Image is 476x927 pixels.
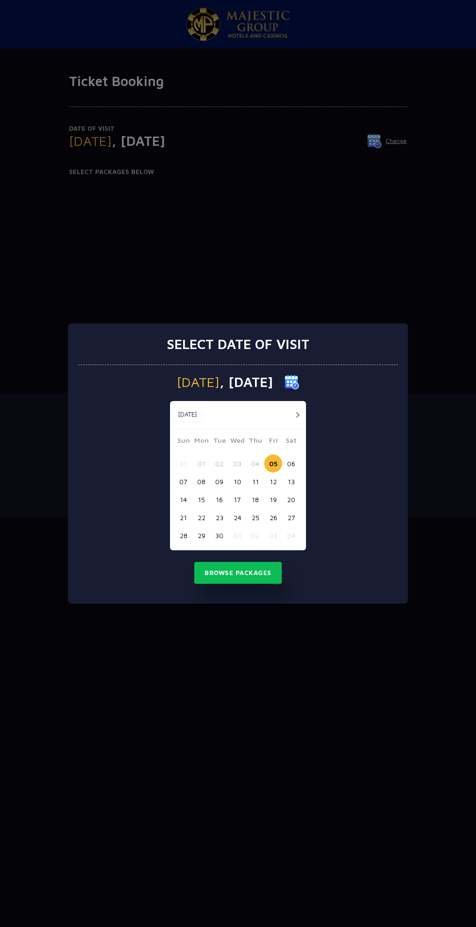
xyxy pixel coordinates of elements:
[192,435,210,449] span: Mon
[192,526,210,544] button: 29
[264,508,282,526] button: 26
[228,526,246,544] button: 01
[246,435,264,449] span: Thu
[282,526,300,544] button: 04
[282,435,300,449] span: Sat
[285,375,299,389] img: calender icon
[220,375,273,389] span: , [DATE]
[174,508,192,526] button: 21
[177,375,220,389] span: [DATE]
[264,490,282,508] button: 19
[246,526,264,544] button: 02
[210,526,228,544] button: 30
[282,508,300,526] button: 27
[192,472,210,490] button: 08
[210,508,228,526] button: 23
[174,435,192,449] span: Sun
[228,490,246,508] button: 17
[228,435,246,449] span: Wed
[228,472,246,490] button: 10
[246,508,264,526] button: 25
[192,508,210,526] button: 22
[210,435,228,449] span: Tue
[174,490,192,508] button: 14
[246,490,264,508] button: 18
[192,490,210,508] button: 15
[282,472,300,490] button: 13
[174,526,192,544] button: 28
[210,472,228,490] button: 09
[282,490,300,508] button: 20
[246,472,264,490] button: 11
[264,526,282,544] button: 03
[264,472,282,490] button: 12
[210,490,228,508] button: 16
[210,455,228,472] button: 02
[167,336,309,352] h3: Select date of visit
[194,562,282,584] button: Browse Packages
[228,508,246,526] button: 24
[172,407,202,422] button: [DATE]
[174,455,192,472] button: 31
[282,455,300,472] button: 06
[246,455,264,472] button: 04
[264,435,282,449] span: Fri
[174,472,192,490] button: 07
[228,455,246,472] button: 03
[264,455,282,472] button: 05
[192,455,210,472] button: 01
